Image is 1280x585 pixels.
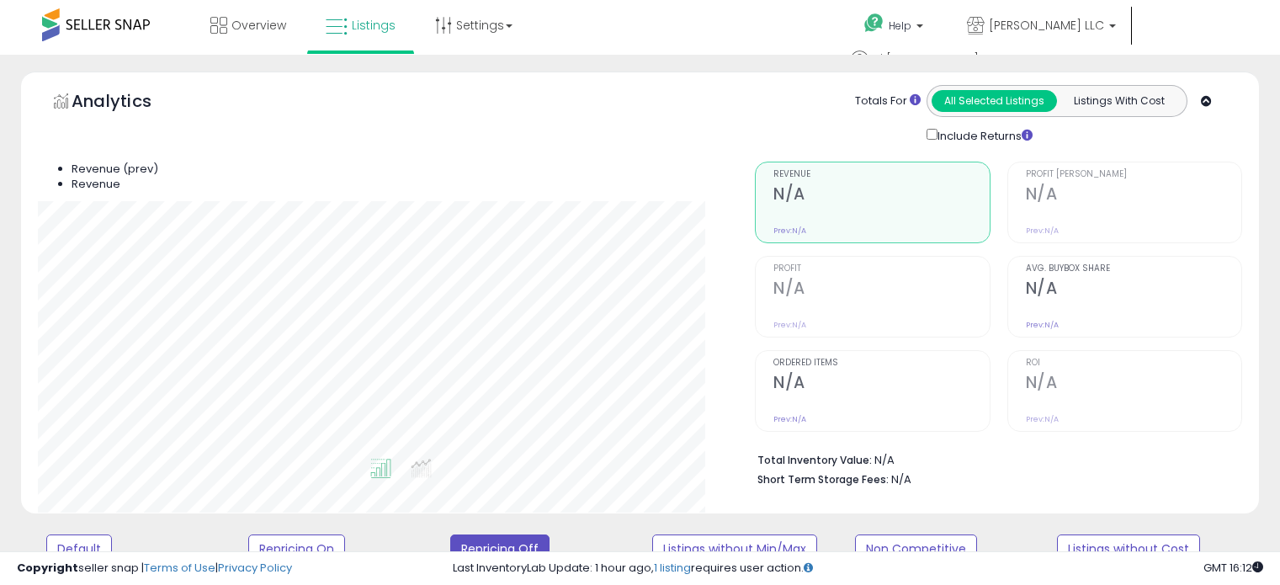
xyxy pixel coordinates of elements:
[652,534,817,563] button: Listings without Min/Max
[1026,414,1059,424] small: Prev: N/A
[1203,560,1263,576] span: 2025-08-14 16:12 GMT
[773,226,806,236] small: Prev: N/A
[1026,226,1059,236] small: Prev: N/A
[46,534,112,563] button: Default
[144,560,215,576] a: Terms of Use
[1056,90,1182,112] button: Listings With Cost
[773,359,989,368] span: Ordered Items
[72,161,158,177] span: Revenue (prev)
[1026,279,1241,301] h2: N/A
[773,373,989,396] h2: N/A
[17,560,78,576] strong: Copyright
[989,17,1104,34] span: [PERSON_NAME] LLC
[773,414,806,424] small: Prev: N/A
[863,13,884,34] i: Get Help
[773,279,989,301] h2: N/A
[1026,170,1241,179] span: Profit [PERSON_NAME]
[773,264,989,274] span: Profit
[914,125,1072,145] div: Include Returns
[1057,534,1200,563] button: Listings without Cost
[450,534,550,563] button: Repricing Off
[757,472,889,487] b: Short Term Storage Fees:
[873,51,979,67] span: Hi [PERSON_NAME]
[1026,264,1241,274] span: Avg. Buybox Share
[1026,359,1241,368] span: ROI
[248,534,345,563] button: Repricing On
[773,184,989,207] h2: N/A
[218,560,292,576] a: Privacy Policy
[352,17,396,34] span: Listings
[231,17,286,34] span: Overview
[891,471,911,487] span: N/A
[932,90,1057,112] button: All Selected Listings
[1026,373,1241,396] h2: N/A
[889,19,911,33] span: Help
[773,170,989,179] span: Revenue
[757,449,1230,469] li: N/A
[851,51,991,84] a: Hi [PERSON_NAME]
[72,176,120,192] span: Revenue
[654,560,691,576] a: 1 listing
[453,561,1263,577] div: Last InventoryLab Update: 1 hour ago, requires user action.
[757,453,872,467] b: Total Inventory Value:
[855,534,977,563] button: Non Competitive
[1026,320,1059,330] small: Prev: N/A
[773,320,806,330] small: Prev: N/A
[17,561,292,577] div: seller snap | |
[1026,184,1241,207] h2: N/A
[855,93,921,109] div: Totals For
[72,89,184,117] h5: Analytics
